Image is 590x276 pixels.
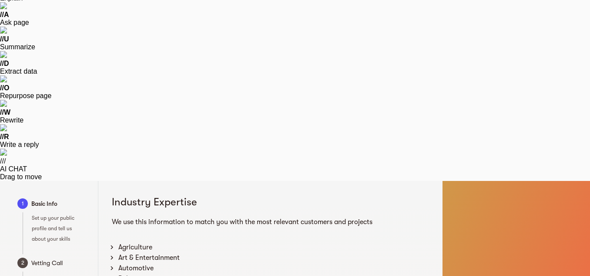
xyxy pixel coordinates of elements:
[32,215,74,242] span: Set up your public profile and tell us about your skills
[117,263,432,273] div: Automotive
[31,258,90,268] span: Vetting Call
[117,252,432,263] div: Art & Entertainment
[21,260,24,266] text: 2
[117,242,432,252] div: Agriculture
[112,195,429,209] h5: Industry Expertise
[31,198,90,209] span: Basic Info
[22,201,24,207] text: 1
[112,216,429,228] h6: We use this information to match you with the most relevant customers and projects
